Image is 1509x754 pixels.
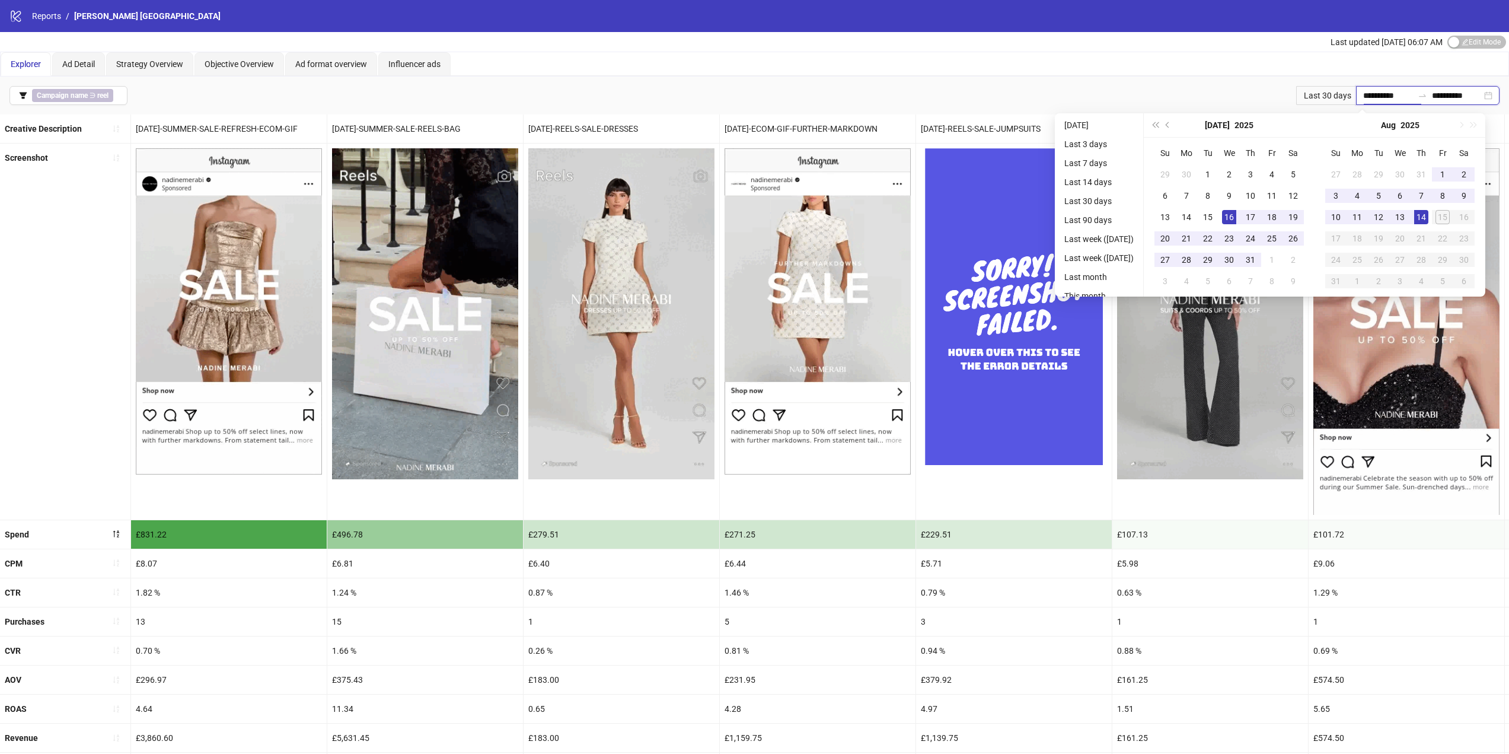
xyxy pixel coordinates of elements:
[1265,274,1279,288] div: 8
[1243,253,1258,267] div: 31
[1368,228,1389,249] td: 2025-08-19
[1457,274,1471,288] div: 6
[1457,189,1471,203] div: 9
[116,59,183,69] span: Strategy Overview
[1347,228,1368,249] td: 2025-08-18
[1432,164,1453,185] td: 2025-08-01
[720,724,915,752] div: £1,159.75
[1350,167,1364,182] div: 28
[1060,156,1138,170] li: Last 7 days
[1325,249,1347,271] td: 2025-08-24
[1112,666,1308,694] div: £161.25
[1197,249,1218,271] td: 2025-07-29
[327,695,523,723] div: 11.34
[5,646,21,656] b: CVR
[1149,113,1162,137] button: Last year (Control + left)
[1218,164,1240,185] td: 2025-07-02
[1368,249,1389,271] td: 2025-08-26
[1154,228,1176,249] td: 2025-07-20
[1112,607,1308,636] div: 1
[205,59,274,69] span: Objective Overview
[1393,210,1407,224] div: 13
[1261,271,1283,292] td: 2025-08-08
[1325,164,1347,185] td: 2025-07-27
[1325,185,1347,206] td: 2025-08-03
[1201,167,1215,182] div: 1
[1243,167,1258,182] div: 3
[1222,210,1236,224] div: 16
[112,646,120,654] span: sort-ascending
[1158,253,1172,267] div: 27
[1296,86,1356,105] div: Last 30 days
[1414,231,1428,246] div: 21
[1309,520,1504,549] div: £101.72
[925,148,1103,465] img: Failed Screenshot Placeholder
[1286,210,1300,224] div: 19
[1158,231,1172,246] div: 20
[1435,189,1450,203] div: 8
[74,11,221,21] span: [PERSON_NAME] [GEOGRAPHIC_DATA]
[66,9,69,23] li: /
[1435,253,1450,267] div: 29
[1371,231,1386,246] div: 19
[1197,142,1218,164] th: Tu
[1350,253,1364,267] div: 25
[528,148,714,479] img: Screenshot 120229622734340361
[131,724,327,752] div: £3,860.60
[1389,164,1411,185] td: 2025-07-30
[1176,228,1197,249] td: 2025-07-21
[1286,274,1300,288] div: 9
[1201,231,1215,246] div: 22
[1435,231,1450,246] div: 22
[1218,206,1240,228] td: 2025-07-16
[1457,253,1471,267] div: 30
[1176,249,1197,271] td: 2025-07-28
[1240,206,1261,228] td: 2025-07-17
[327,724,523,752] div: £5,631.45
[1240,164,1261,185] td: 2025-07-03
[1329,274,1343,288] div: 31
[1158,167,1172,182] div: 29
[1411,228,1432,249] td: 2025-08-21
[1347,271,1368,292] td: 2025-09-01
[327,607,523,636] div: 15
[1286,189,1300,203] div: 12
[1432,142,1453,164] th: Fr
[5,530,29,539] b: Spend
[524,520,719,549] div: £279.51
[1176,142,1197,164] th: Mo
[1347,142,1368,164] th: Mo
[1179,210,1194,224] div: 14
[1154,185,1176,206] td: 2025-07-06
[1154,164,1176,185] td: 2025-06-29
[1176,185,1197,206] td: 2025-07-07
[1197,271,1218,292] td: 2025-08-05
[1329,253,1343,267] div: 24
[1261,185,1283,206] td: 2025-07-11
[5,704,27,714] b: ROAS
[1060,251,1138,265] li: Last week ([DATE])
[1457,210,1471,224] div: 16
[1158,210,1172,224] div: 13
[1112,695,1308,723] div: 1.51
[1243,274,1258,288] div: 7
[1368,206,1389,228] td: 2025-08-12
[1176,206,1197,228] td: 2025-07-14
[1347,185,1368,206] td: 2025-08-04
[524,549,719,578] div: £6.40
[1240,228,1261,249] td: 2025-07-24
[1389,271,1411,292] td: 2025-09-03
[1389,185,1411,206] td: 2025-08-06
[916,666,1112,694] div: £379.92
[1453,206,1475,228] td: 2025-08-16
[112,559,120,567] span: sort-ascending
[327,637,523,665] div: 1.66 %
[1283,206,1304,228] td: 2025-07-19
[1411,164,1432,185] td: 2025-07-31
[388,59,441,69] span: Influencer ads
[1112,549,1308,578] div: £5.98
[1371,210,1386,224] div: 12
[1218,185,1240,206] td: 2025-07-09
[1283,249,1304,271] td: 2025-08-02
[1389,206,1411,228] td: 2025-08-13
